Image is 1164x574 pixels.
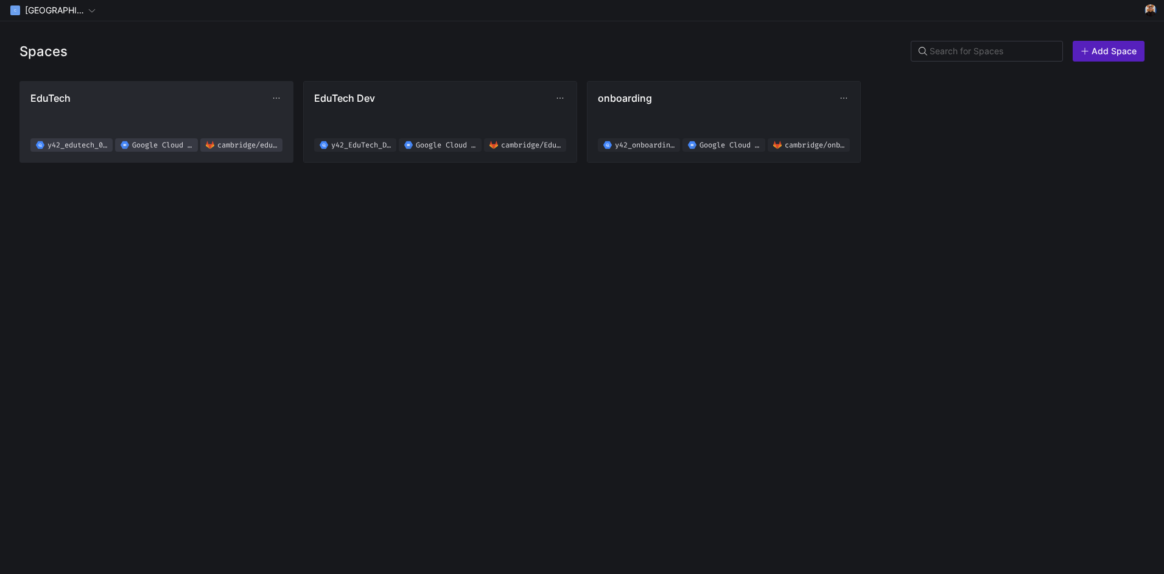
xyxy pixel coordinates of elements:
[598,138,680,152] a: y42_onboarding_8d9382a10c89441bb85d3a89f1cd8ac3
[615,141,678,149] span: y42_onboarding_8d9382a10c89441bb85d3a89f1cd8ac3
[217,141,280,149] span: cambridge/edutech
[115,138,197,152] a: Google Cloud Storage
[20,82,293,162] button: EduTechy42_edutech_02f619b8d4e94d2ab8830fef0a38a076Google Cloud Storagecambridge/edutech
[331,141,394,149] span: y42_EduTech_Dev_89ca761bca3e42ff8406d0961e85785d_c4ddbefb
[501,141,564,149] span: cambridge/EduTech_Dev
[30,92,270,104] span: EduTech
[1073,41,1145,62] button: Add Space
[10,5,20,15] div: C
[587,82,860,162] button: onboardingy42_onboarding_8d9382a10c89441bb85d3a89f1cd8ac3Google Cloud Storagecambridge/onboarding
[930,46,1055,56] input: Search for Spaces
[132,141,195,149] span: Google Cloud Storage
[682,138,765,152] a: Google Cloud Storage
[5,2,101,18] button: C[GEOGRAPHIC_DATA]
[200,138,282,152] a: cambridge/edutech
[699,141,762,149] span: Google Cloud Storage
[19,43,68,59] h3: Spaces
[785,141,847,149] span: cambridge/onboarding
[30,138,113,152] a: y42_edutech_02f619b8d4e94d2ab8830fef0a38a076
[47,141,110,149] span: y42_edutech_02f619b8d4e94d2ab8830fef0a38a076
[768,138,850,152] a: cambridge/onboarding
[314,92,554,104] span: EduTech Dev
[399,138,481,152] a: Google Cloud Storage
[416,141,479,149] span: Google Cloud Storage
[1092,46,1137,56] span: Add Space
[484,138,566,152] a: cambridge/EduTech_Dev
[314,138,396,152] a: y42_EduTech_Dev_89ca761bca3e42ff8406d0961e85785d_c4ddbefb
[304,82,577,162] button: EduTech Devy42_EduTech_Dev_89ca761bca3e42ff8406d0961e85785d_c4ddbefbGoogle Cloud Storagecambridge...
[598,92,838,104] span: onboarding
[25,5,86,15] span: [GEOGRAPHIC_DATA]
